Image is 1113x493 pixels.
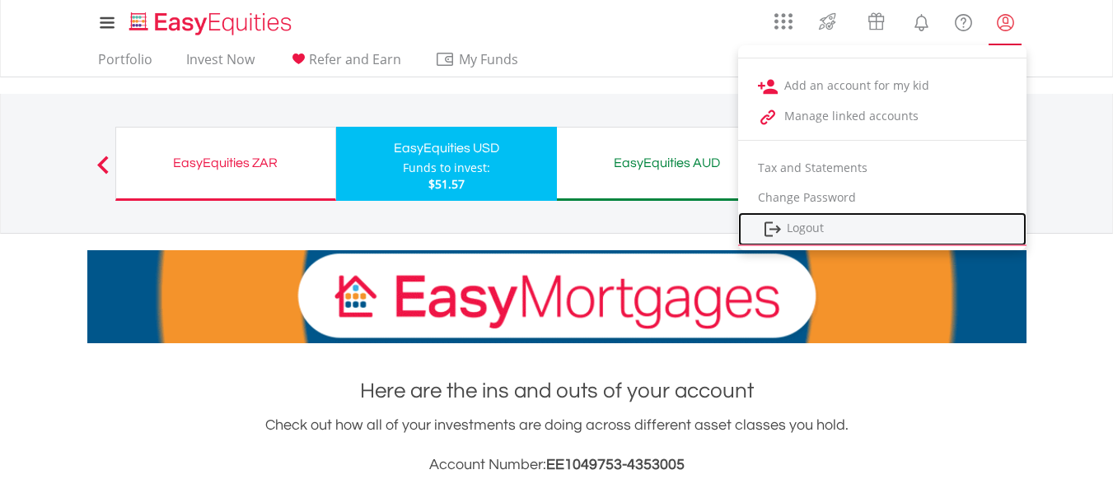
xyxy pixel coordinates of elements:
[87,250,1026,343] img: EasyMortage Promotion Banner
[764,4,803,30] a: AppsGrid
[738,212,1026,246] a: Logout
[546,457,685,472] span: EE1049753-4353005
[428,176,465,192] span: $51.57
[180,51,261,77] a: Invest Now
[774,12,793,30] img: grid-menu-icon.svg
[567,151,767,174] div: EasyEquities AUD
[126,151,325,174] div: EasyEquities ZAR
[87,453,1026,477] h3: Account Number:
[863,8,890,35] img: vouchers-v2.svg
[984,4,1026,40] a: My Profile
[900,4,942,37] a: Notifications
[814,8,841,35] img: thrive-v2.svg
[942,4,984,37] a: FAQ's and Support
[282,51,408,77] a: Refer and Earn
[738,71,1026,101] a: Add an account for my kid
[91,51,159,77] a: Portfolio
[126,10,298,37] img: EasyEquities_Logo.png
[403,160,490,176] div: Funds to invest:
[435,49,543,70] span: My Funds
[87,414,1026,477] div: Check out how all of your investments are doing across different asset classes you hold.
[738,183,1026,212] a: Change Password
[87,376,1026,406] h1: Here are the ins and outs of your account
[123,4,298,37] a: Home page
[309,50,401,68] span: Refer and Earn
[852,4,900,35] a: Vouchers
[738,101,1026,132] a: Manage linked accounts
[346,137,547,160] div: EasyEquities USD
[738,153,1026,183] a: Tax and Statements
